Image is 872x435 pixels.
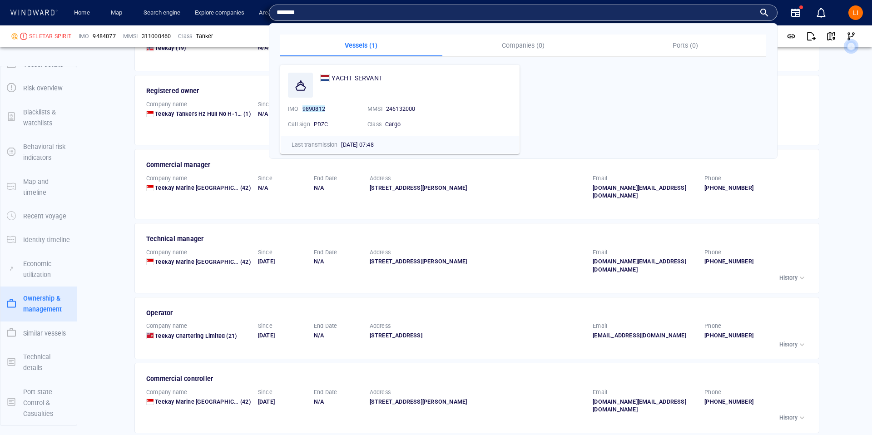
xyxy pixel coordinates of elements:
p: Port state Control & Casualties [23,386,70,420]
button: Risk overview [0,76,77,100]
a: YACHT SERVANT [320,73,383,84]
p: Company name [146,174,187,183]
span: (42) [239,184,251,192]
div: N/A [258,110,307,118]
div: [STREET_ADDRESS][PERSON_NAME] [370,184,586,192]
a: Map [107,5,129,21]
p: Behavioral risk indicators [23,141,70,163]
div: [DOMAIN_NAME][EMAIL_ADDRESS][DOMAIN_NAME] [593,184,697,200]
a: Map and timeline [0,182,77,191]
div: (6075) [46,9,63,23]
div: [DATE] [258,257,307,266]
a: Recent voyage [0,212,77,220]
p: End Date [314,248,337,257]
div: N/A [258,184,307,192]
p: End Date [314,174,337,183]
a: Technical details [0,357,77,366]
p: Phone [704,248,721,257]
p: Since [258,248,272,257]
p: Address [370,388,391,396]
p: Address [370,248,391,257]
button: Visual Link Analysis [841,26,861,46]
span: 3 days [134,233,151,240]
p: Since [258,322,272,330]
a: Vessel details [0,59,77,68]
a: Search engine [140,5,184,21]
span: (1) [242,110,251,118]
button: Port state Control & Casualties [0,380,77,426]
span: Teekay Chartering Limited [155,332,225,339]
span: PDZC [314,121,328,128]
p: Call sign [288,120,310,129]
div: N/A [314,331,362,340]
a: Teekay Marine [GEOGRAPHIC_DATA] (42) [155,258,251,266]
span: (42) [239,398,251,406]
button: Blacklists & watchlists [0,100,77,135]
a: Improve this map [638,274,683,280]
div: [STREET_ADDRESS][PERSON_NAME] [370,398,586,406]
p: Last transmission [292,141,337,149]
p: Company name [146,388,187,396]
a: Teekay Tankers Hz Hull No H-1586 Llc (1) [155,110,251,118]
a: Risk overview [0,84,77,92]
div: [EMAIL_ADDRESS][DOMAIN_NAME] [593,331,697,340]
p: End Date [314,388,337,396]
div: Notification center [816,7,827,18]
button: History [777,411,809,424]
a: Mapbox logo [124,268,164,279]
p: History [779,414,798,422]
div: [DOMAIN_NAME][EMAIL_ADDRESS][DOMAIN_NAME] [593,398,697,414]
button: Economic utilization [0,252,77,287]
p: Company name [146,322,187,330]
a: Home [70,5,94,21]
div: Commercial controller [146,373,809,384]
p: Technical details [23,351,70,374]
p: Class [178,32,192,40]
button: Get link [781,26,801,46]
button: Map [104,5,133,21]
div: 1000km [126,254,153,264]
a: Area analysis [255,5,297,21]
button: Similar vessels [0,321,77,345]
button: Identity timeline [0,228,77,252]
div: 311000460 [142,32,171,40]
a: Teekay Marine [GEOGRAPHIC_DATA] (42) [155,398,251,406]
span: YACHT SERVANT [332,73,383,84]
a: Port state Control & Casualties [0,398,77,406]
a: Teekay Chartering Limited (21) [155,332,237,340]
p: Phone [704,322,721,330]
button: Technical details [0,345,77,380]
p: Vessels (1) [286,40,437,51]
p: Address [370,174,391,183]
button: Export report [801,26,821,46]
button: History [777,272,809,284]
div: [DATE] [258,398,307,406]
div: [PHONE_NUMBER] [704,398,809,406]
span: (21) [225,332,237,340]
p: Identity timeline [23,234,70,245]
span: Teekay Marine Singapore [155,258,252,265]
a: Explore companies [191,5,248,21]
span: YACHT SERVANT [332,74,383,82]
div: Toggle vessel historical path [633,33,646,46]
p: Email [593,388,607,396]
p: IMO [288,105,299,113]
span: Teekay Marine Singapore [155,398,252,405]
div: N/A [314,398,362,406]
div: SELETAR SPIRIT [29,32,71,40]
p: Email [593,322,607,330]
p: Company name [146,100,187,109]
p: Email [593,174,607,183]
div: Commercial manager [146,159,809,170]
p: Ports (0) [609,40,761,51]
p: Phone [704,388,721,396]
mark: 9890812 [302,105,325,112]
div: Cargo [385,120,440,129]
a: Ownership & management [0,299,77,308]
div: Toggle map information layers [661,33,675,46]
p: Economic utilization [23,258,70,281]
